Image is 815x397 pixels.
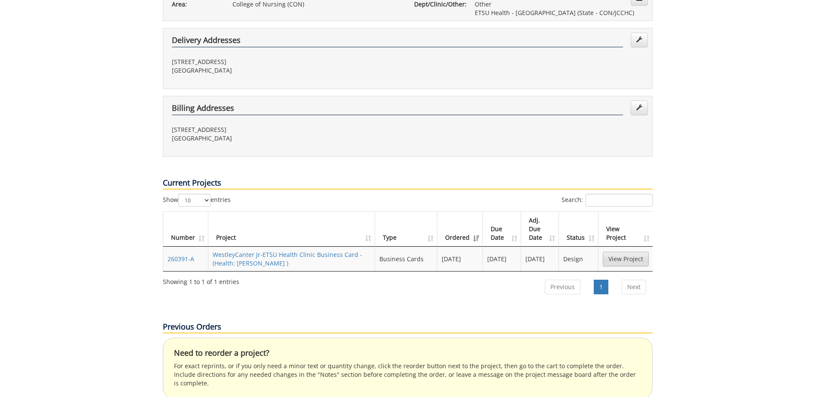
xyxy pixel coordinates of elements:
[437,247,483,271] td: [DATE]
[631,33,648,47] a: Edit Addresses
[163,177,653,189] p: Current Projects
[559,247,598,271] td: Design
[521,212,559,247] th: Adj. Due Date: activate to sort column ascending
[603,252,649,266] a: View Project
[208,212,375,247] th: Project: activate to sort column ascending
[178,194,211,207] select: Showentries
[586,194,653,207] input: Search:
[172,134,401,143] p: [GEOGRAPHIC_DATA]
[631,101,648,115] a: Edit Addresses
[163,194,231,207] label: Show entries
[483,247,521,271] td: [DATE]
[475,9,644,17] p: ETSU Health - [GEOGRAPHIC_DATA] (State - CON/JCCHC)
[172,58,401,66] p: [STREET_ADDRESS]
[163,212,208,247] th: Number: activate to sort column ascending
[172,104,623,115] h4: Billing Addresses
[375,212,437,247] th: Type: activate to sort column ascending
[163,321,653,333] p: Previous Orders
[168,255,194,263] a: 260391-A
[559,212,598,247] th: Status: activate to sort column ascending
[545,280,580,294] a: Previous
[562,194,653,207] label: Search:
[172,36,623,47] h4: Delivery Addresses
[437,212,483,247] th: Ordered: activate to sort column ascending
[521,247,559,271] td: [DATE]
[172,125,401,134] p: [STREET_ADDRESS]
[594,280,608,294] a: 1
[163,274,239,286] div: Showing 1 to 1 of 1 entries
[598,212,653,247] th: View Project: activate to sort column ascending
[174,362,641,388] p: For exact reprints, or if you only need a minor text or quantity change, click the reorder button...
[622,280,646,294] a: Next
[174,349,641,357] h4: Need to reorder a project?
[172,66,401,75] p: [GEOGRAPHIC_DATA]
[213,250,362,267] a: WestleyCanter Jr-ETSU Health Clinic Business Card - (Health: [PERSON_NAME] )
[375,247,437,271] td: Business Cards
[483,212,521,247] th: Due Date: activate to sort column ascending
